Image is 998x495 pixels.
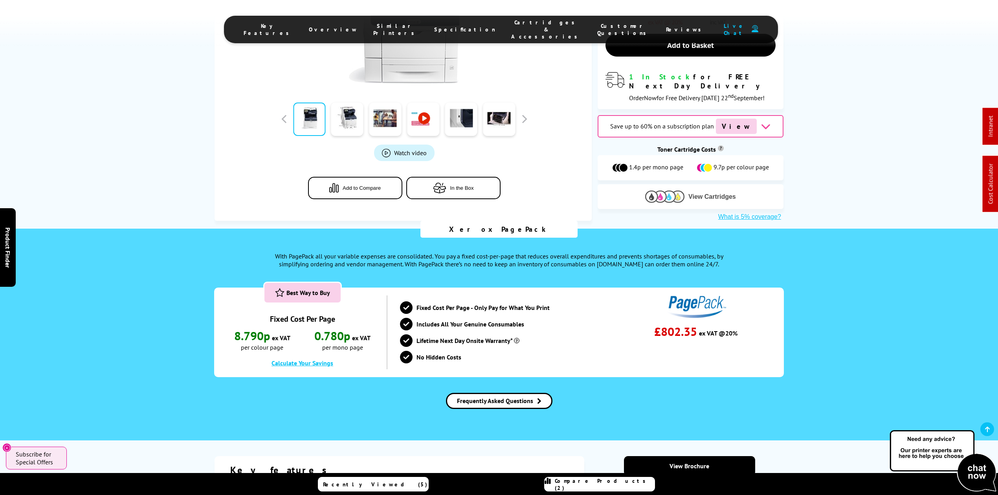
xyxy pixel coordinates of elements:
[555,477,655,491] span: Compare Products (2)
[308,177,402,199] button: Add to Compare
[987,116,994,137] a: Intranet
[629,72,693,81] span: 1 In Stock
[688,193,736,200] span: View Cartridges
[244,22,293,37] span: Key Features
[416,320,524,328] span: Includes All Your Genuine Consumables
[624,456,755,476] a: View Brochure
[629,94,765,102] span: Order for Free Delivery [DATE] 22 September!
[314,328,350,343] span: 0.780p
[721,22,748,37] span: Live Chat
[4,227,12,268] span: Product Finder
[416,353,461,361] span: No Hidden Costs
[987,164,994,204] a: Cost Calculator
[665,295,726,318] img: PagePack
[629,163,683,172] span: 1.4p per mono page
[544,477,655,491] a: Compare Products (2)
[271,252,727,268] div: With PagePack all your variable expenses are consolidated. You pay a fixed cost-per-page that red...
[272,359,333,367] a: PaysOffersModal
[309,26,358,33] span: Overview
[728,92,734,99] sup: nd
[457,394,533,408] span: Frequently Asked Questions
[230,464,569,476] div: Key features
[718,145,724,151] sup: Cost per page
[323,481,427,488] span: Recently Viewed (5)
[752,25,758,33] img: user-headset-duotone.svg
[284,289,330,297] span: Best Way to Buy
[597,22,650,37] span: Customer Questions
[434,26,495,33] span: Specification
[420,221,578,238] div: Xerox PagePack
[318,477,429,491] a: Recently Viewed (5)
[222,343,303,351] span: per colour page
[714,163,769,172] span: 9.7p per colour page
[450,185,474,191] span: In the Box
[234,328,270,343] span: 8.790p
[629,72,776,90] div: for FREE Next Day Delivery
[446,393,552,409] a: ContractFaqModal
[888,429,998,493] img: Open Live Chat window
[394,149,427,157] span: Watch video
[303,343,383,351] span: per mono page
[604,190,778,203] button: View Cartridges
[2,443,11,452] button: Close
[416,337,513,345] span: Lifetime Next Day Onsite Warranty*
[511,19,582,40] span: Cartridges & Accessories
[343,185,381,191] span: Add to Compare
[373,22,418,37] span: Similar Printers
[16,450,59,466] span: Subscribe for Special Offers
[406,177,501,199] button: In the Box
[645,191,684,203] img: Cartridges
[666,26,705,33] span: Reviews
[610,122,714,130] span: Save up to 60% on a subscription plan
[644,94,657,102] span: Now
[352,334,371,342] span: ex VAT
[598,145,783,153] div: Toner Cartridge Costs
[605,72,776,101] div: modal_delivery
[654,324,697,339] span: £802.35
[716,213,783,221] button: What is 5% coverage?
[270,314,335,324] div: Fixed Cost Per Page
[374,145,435,161] a: Product_All_Videos
[716,119,757,134] span: View
[416,304,550,312] span: Fixed Cost Per Page - Only Pay for What You Print
[699,329,737,337] span: ex VAT @20%
[272,334,290,342] span: ex VAT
